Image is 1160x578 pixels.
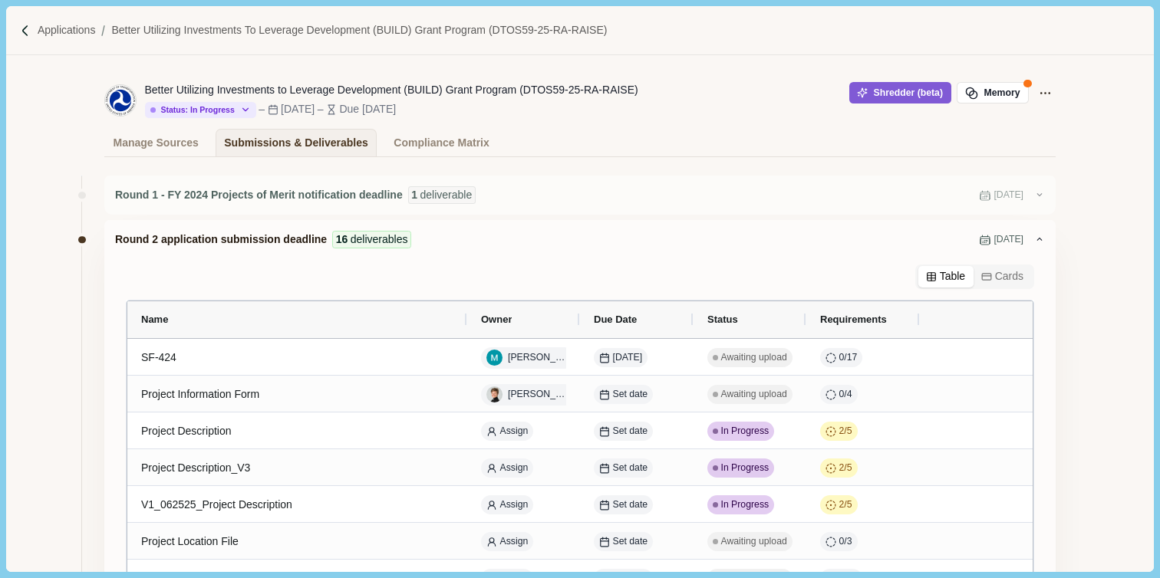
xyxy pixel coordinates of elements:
[281,101,315,117] div: [DATE]
[141,314,168,325] span: Name
[104,129,207,156] a: Manage Sources
[481,458,533,478] button: Assign
[839,461,852,475] span: 2 / 5
[114,130,199,156] div: Manage Sources
[336,232,348,248] span: 16
[111,22,607,38] a: Better Utilizing Investments to Leverage Development (BUILD) Grant Program (DTOS59-25-RA-RAISE)
[145,82,638,98] div: Better Utilizing Investments to Leverage Development (BUILD) Grant Program (DTOS59-25-RA-RAISE)
[918,266,974,287] button: Table
[500,535,529,549] span: Assign
[141,453,453,483] div: Project Description_V3
[839,498,852,512] span: 2 / 5
[351,232,408,248] span: deliverables
[594,314,637,325] span: Due Date
[613,425,648,438] span: Set date
[145,102,256,118] button: Status: In Progress
[721,388,787,402] span: Awaiting upload
[38,22,96,38] a: Applications
[500,425,529,438] span: Assign
[974,266,1032,287] button: Cards
[994,189,1023,202] span: [DATE]
[957,82,1029,103] button: Memory
[216,129,377,156] a: Submissions & Deliverables
[141,343,453,373] div: SF-424
[500,461,529,475] span: Assign
[994,233,1023,247] span: [DATE]
[613,461,648,475] span: Set date
[594,422,653,441] button: Set date
[481,347,575,369] button: Megan R[PERSON_NAME]
[141,490,453,520] div: V1_062525_Project Description
[613,535,648,549] span: Set date
[594,348,648,367] button: [DATE]
[481,314,512,325] span: Owner
[394,130,489,156] div: Compliance Matrix
[115,187,403,203] span: Round 1 - FY 2024 Projects of Merit notification deadline
[1034,82,1056,103] button: Application Actions
[486,386,503,402] img: Helena Merk
[115,232,327,248] span: Round 2 application submission deadline
[721,535,787,549] span: Awaiting upload
[508,388,569,402] span: [PERSON_NAME]
[18,24,32,38] img: Forward slash icon
[141,379,453,409] div: Project Information Form
[721,461,769,475] span: In Progress
[820,314,887,325] span: Requirements
[839,388,852,402] span: 0 / 4
[486,350,503,366] img: Megan R
[385,129,498,156] a: Compliance Matrix
[594,532,653,551] button: Set date
[95,24,111,38] img: Forward slash icon
[150,105,235,115] div: Status: In Progress
[849,82,951,103] button: Shredder (beta)
[721,351,787,365] span: Awaiting upload
[420,187,473,203] span: deliverable
[839,425,852,438] span: 2 / 5
[508,351,569,365] span: [PERSON_NAME]
[839,351,858,365] span: 0 / 17
[613,388,648,402] span: Set date
[721,425,769,438] span: In Progress
[599,351,642,365] span: [DATE]
[224,130,368,156] div: Submissions & Deliverables
[339,101,396,117] div: Due [DATE]
[481,532,533,551] button: Assign
[141,527,453,557] div: Project Location File
[259,101,265,117] div: –
[481,495,533,514] button: Assign
[500,498,529,512] span: Assign
[141,416,453,446] div: Project Description
[613,498,648,512] span: Set date
[481,384,575,406] button: Helena Merk[PERSON_NAME]
[318,101,324,117] div: –
[721,498,769,512] span: In Progress
[594,495,653,514] button: Set date
[105,85,136,116] img: 1654794644197-seal_us_dot_8.png
[411,187,417,203] span: 1
[594,458,653,478] button: Set date
[707,314,738,325] span: Status
[594,385,653,404] button: Set date
[839,535,852,549] span: 0 / 3
[481,422,533,441] button: Assign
